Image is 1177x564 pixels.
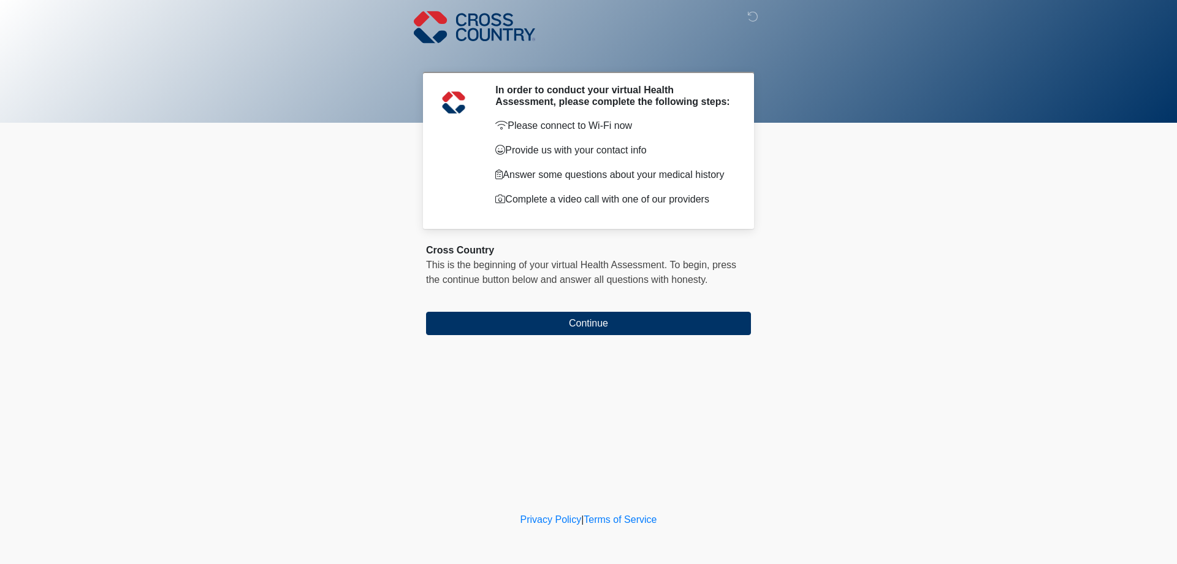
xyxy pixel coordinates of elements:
[495,192,733,207] p: Complete a video call with one of our providers
[417,44,760,67] h1: ‎ ‎ ‎
[584,514,657,525] a: Terms of Service
[414,9,535,45] img: Cross Country Logo
[426,260,736,285] span: press the continue button below and answer all questions with honesty.
[426,243,751,258] div: Cross Country
[435,84,472,121] img: Agent Avatar
[520,514,582,525] a: Privacy Policy
[495,168,733,182] p: Answer some questions about your medical history
[581,514,584,525] a: |
[426,312,751,335] button: Continue
[495,84,733,107] h2: In order to conduct your virtual Health Assessment, please complete the following steps:
[670,260,712,270] span: To begin,
[426,260,667,270] span: This is the beginning of your virtual Health Assessment.
[495,143,733,158] p: Provide us with your contact info
[495,118,733,133] p: Please connect to Wi-Fi now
